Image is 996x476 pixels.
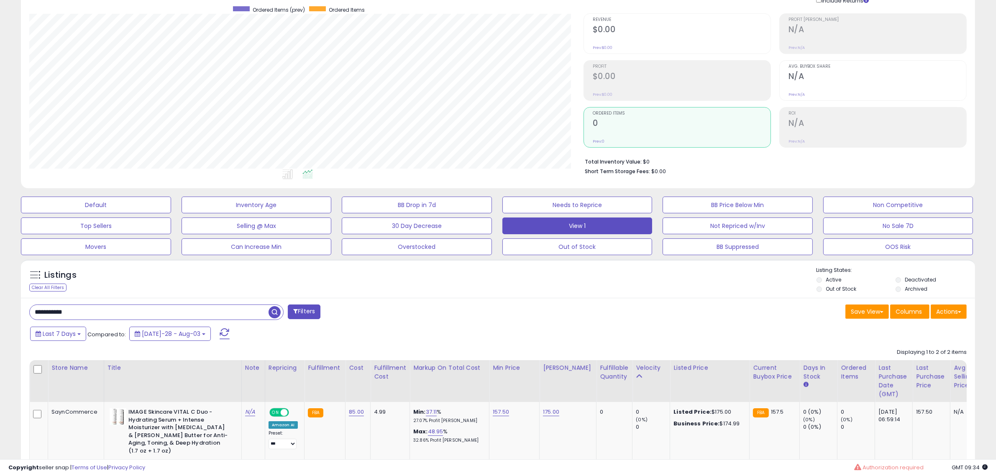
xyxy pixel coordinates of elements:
[673,363,746,372] div: Listed Price
[308,408,323,417] small: FBA
[803,423,837,431] div: 0 (0%)
[493,363,536,372] div: Min Price
[593,18,771,22] span: Revenue
[905,285,927,292] label: Archived
[954,408,981,416] div: N/A
[51,363,100,372] div: Store Name
[413,428,483,443] div: %
[8,464,145,472] div: seller snap | |
[636,423,670,431] div: 0
[841,408,875,416] div: 0
[636,363,666,372] div: Velocity
[593,25,771,36] h2: $0.00
[826,276,841,283] label: Active
[826,285,856,292] label: Out of Stock
[129,327,211,341] button: [DATE]-28 - Aug-03
[349,408,364,416] a: 85.00
[789,45,805,50] small: Prev: N/A
[342,238,492,255] button: Overstocked
[30,327,86,341] button: Last 7 Days
[413,427,428,435] b: Max:
[128,408,230,457] b: IMAGE Skincare VITAL C Duo - Hydrating Serum + Intense Moisturizer with [MEDICAL_DATA] & [PERSON_...
[845,305,889,319] button: Save View
[21,238,171,255] button: Movers
[288,305,320,319] button: Filters
[51,408,97,416] div: SaynCommerce
[253,6,305,13] span: Ordered Items (prev)
[245,363,261,372] div: Note
[44,269,77,281] h5: Listings
[636,416,648,423] small: (0%)
[931,305,967,319] button: Actions
[841,423,875,431] div: 0
[803,408,837,416] div: 0 (0%)
[878,363,909,399] div: Last Purchase Date (GMT)
[43,330,76,338] span: Last 7 Days
[663,197,813,213] button: BB Price Below Min
[413,363,486,372] div: Markup on Total Cost
[308,363,342,372] div: Fulfillment
[29,284,67,292] div: Clear All Filters
[803,416,815,423] small: (0%)
[72,463,107,471] a: Terms of Use
[342,218,492,234] button: 30 Day Decrease
[182,218,332,234] button: Selling @ Max
[823,238,973,255] button: OOS Risk
[110,408,126,425] img: 314Ts0gwlUL._SL40_.jpg
[789,25,966,36] h2: N/A
[841,363,871,381] div: Ordered Items
[789,64,966,69] span: Avg. Buybox Share
[8,463,39,471] strong: Copyright
[673,420,743,427] div: $174.99
[753,363,796,381] div: Current Buybox Price
[663,238,813,255] button: BB Suppressed
[269,430,298,449] div: Preset:
[374,363,406,381] div: Fulfillment Cost
[502,197,653,213] button: Needs to Reprice
[585,168,650,175] b: Short Term Storage Fees:
[897,348,967,356] div: Displaying 1 to 2 of 2 items
[841,416,853,423] small: (0%)
[413,418,483,424] p: 27.07% Profit [PERSON_NAME]
[905,276,936,283] label: Deactivated
[269,363,301,372] div: Repricing
[21,197,171,213] button: Default
[890,305,929,319] button: Columns
[87,330,126,338] span: Compared to:
[502,238,653,255] button: Out of Stock
[803,363,834,381] div: Days In Stock
[342,197,492,213] button: BB Drop in 7d
[771,408,784,416] span: 157.5
[789,18,966,22] span: Profit [PERSON_NAME]
[954,363,984,390] div: Avg Selling Price
[329,6,365,13] span: Ordered Items
[789,111,966,116] span: ROI
[108,463,145,471] a: Privacy Policy
[823,218,973,234] button: No Sale 7D
[916,363,947,390] div: Last Purchase Price
[673,408,743,416] div: $175.00
[593,139,604,144] small: Prev: 0
[651,167,666,175] span: $0.00
[593,64,771,69] span: Profit
[673,408,712,416] b: Listed Price:
[593,72,771,83] h2: $0.00
[426,408,437,416] a: 37.11
[245,408,255,416] a: N/A
[789,139,805,144] small: Prev: N/A
[413,438,483,443] p: 32.86% Profit [PERSON_NAME]
[789,118,966,130] h2: N/A
[636,408,670,416] div: 0
[916,408,944,416] div: 157.50
[789,92,805,97] small: Prev: N/A
[410,360,489,402] th: The percentage added to the cost of goods (COGS) that forms the calculator for Min & Max prices.
[428,427,443,436] a: 48.95
[374,408,403,416] div: 4.99
[182,238,332,255] button: Can Increase Min
[142,330,200,338] span: [DATE]-28 - Aug-03
[593,111,771,116] span: Ordered Items
[585,158,642,165] b: Total Inventory Value:
[663,218,813,234] button: Not Repriced w/Inv
[502,218,653,234] button: View 1
[593,118,771,130] h2: 0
